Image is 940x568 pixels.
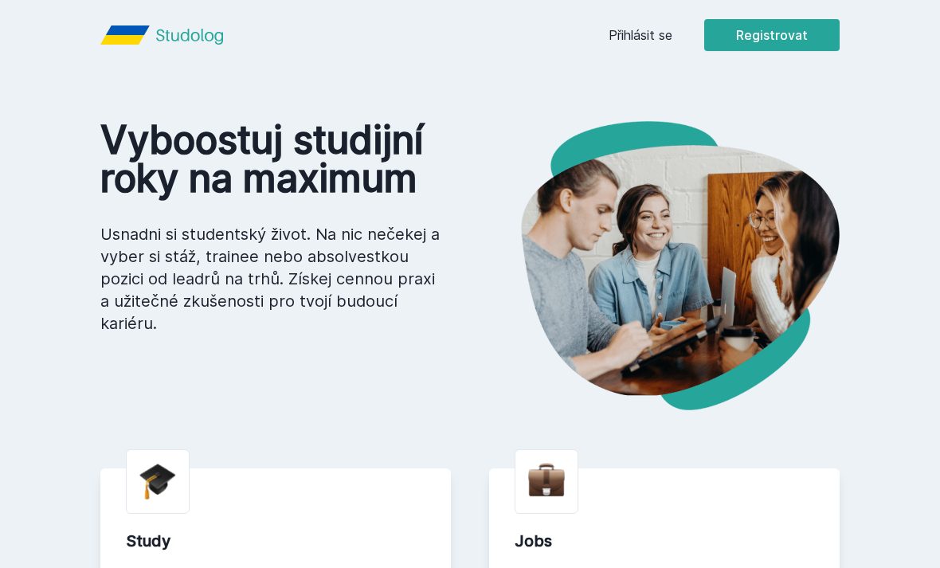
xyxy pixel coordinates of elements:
[139,463,176,500] img: graduation-cap.png
[470,121,840,410] img: hero.png
[515,530,814,552] div: Jobs
[609,25,672,45] a: Přihlásit se
[100,223,445,335] p: Usnadni si studentský život. Na nic nečekej a vyber si stáž, trainee nebo absolvestkou pozici od ...
[704,19,840,51] button: Registrovat
[100,121,445,198] h1: Vyboostuj studijní roky na maximum
[126,530,425,552] div: Study
[528,460,565,500] img: briefcase.png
